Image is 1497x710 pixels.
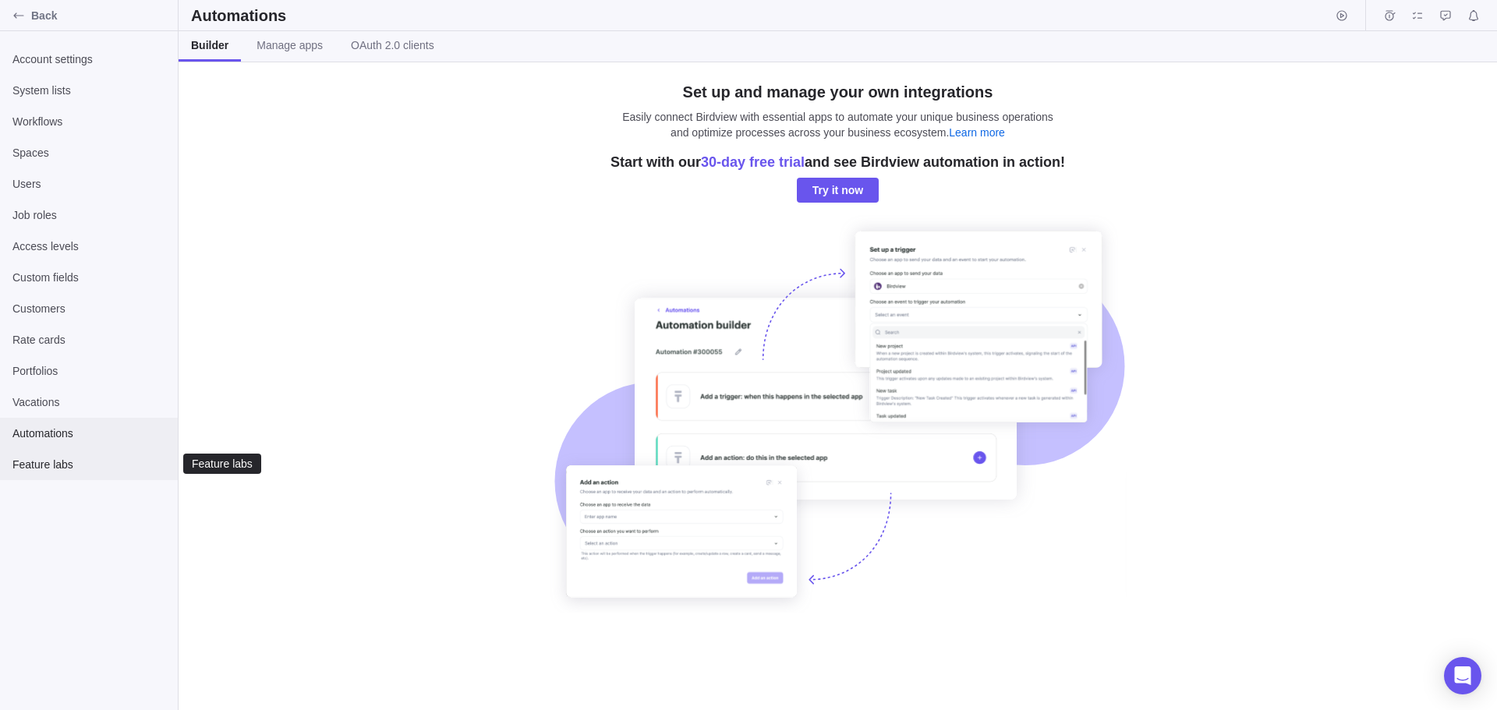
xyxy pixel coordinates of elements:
span: Manage apps [257,37,323,53]
span: Portfolios [12,363,165,379]
a: Learn more [949,126,1005,139]
span: Customers [12,301,165,316]
span: Vacations [12,394,165,410]
h3: Start with our and see Birdview automation in action! [610,153,1065,171]
span: 30-day free trial [701,154,805,170]
a: Builder [179,31,241,62]
span: Try it now [812,181,863,200]
a: Approval requests [1435,12,1456,24]
span: Account settings [12,51,165,67]
span: System lists [12,83,165,98]
h2: Set up and manage your own integrations [683,81,993,103]
span: OAuth 2.0 clients [351,37,434,53]
span: Approval requests [1435,5,1456,26]
span: Easily connect Birdview with essential apps to automate your unique business operations and optim... [622,111,1053,139]
span: Start timer [1331,5,1353,26]
a: Time logs [1378,12,1400,24]
div: Feature labs [190,457,254,470]
h2: Automations [191,5,286,26]
span: Try it now [797,178,879,203]
span: Spaces [12,145,165,161]
span: Job roles [12,207,165,223]
span: Feature labs [12,457,165,472]
span: Custom fields [12,270,165,285]
span: My assignments [1407,5,1428,26]
span: Access levels [12,238,165,254]
a: OAuth 2.0 clients [338,31,447,62]
a: Manage apps [244,31,335,62]
span: Back [31,8,172,23]
span: Rate cards [12,332,165,348]
span: Notifications [1463,5,1485,26]
a: My assignments [1407,12,1428,24]
span: Users [12,176,165,192]
span: Time logs [1378,5,1400,26]
span: Workflows [12,114,165,129]
span: Automations [12,426,165,441]
a: Notifications [1463,12,1485,24]
div: Open Intercom Messenger [1444,657,1481,694]
span: Builder [191,37,228,53]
